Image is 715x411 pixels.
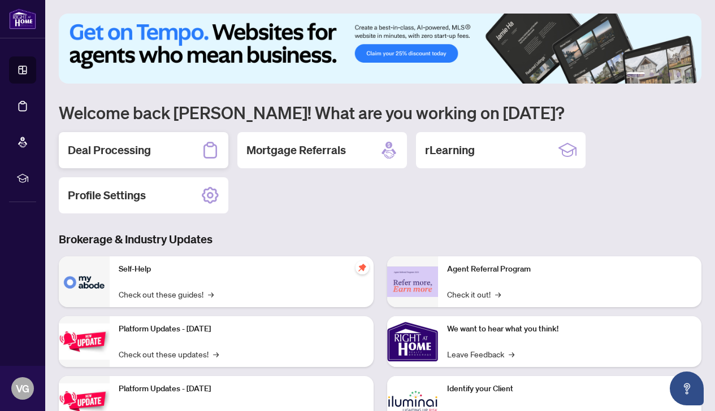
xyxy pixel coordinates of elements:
h2: Deal Processing [68,142,151,158]
p: Platform Updates - [DATE] [119,323,365,335]
button: 3 [658,72,663,77]
a: Check it out!→ [447,288,501,300]
a: Check out these guides!→ [119,288,214,300]
img: Slide 0 [59,14,701,84]
h1: Welcome back [PERSON_NAME]! What are you working on [DATE]? [59,102,701,123]
p: Self-Help [119,263,365,276]
img: Platform Updates - July 21, 2025 [59,323,110,359]
h2: rLearning [425,142,475,158]
button: 1 [627,72,645,77]
button: 6 [686,72,690,77]
span: → [495,288,501,300]
h2: Profile Settings [68,187,146,203]
p: Identify your Client [447,383,693,395]
img: logo [9,8,36,29]
button: 4 [668,72,672,77]
span: → [509,348,514,360]
span: → [208,288,214,300]
span: → [213,348,219,360]
a: Check out these updates!→ [119,348,219,360]
a: Leave Feedback→ [447,348,514,360]
p: Agent Referral Program [447,263,693,276]
span: VG [16,381,29,396]
button: 2 [649,72,654,77]
h3: Brokerage & Industry Updates [59,231,701,247]
p: We want to hear what you think! [447,323,693,335]
button: 5 [677,72,681,77]
p: Platform Updates - [DATE] [119,383,365,395]
img: Agent Referral Program [387,266,438,298]
img: We want to hear what you think! [387,316,438,367]
span: pushpin [356,261,369,274]
img: Self-Help [59,256,110,307]
button: Open asap [670,371,704,405]
h2: Mortgage Referrals [246,142,346,158]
